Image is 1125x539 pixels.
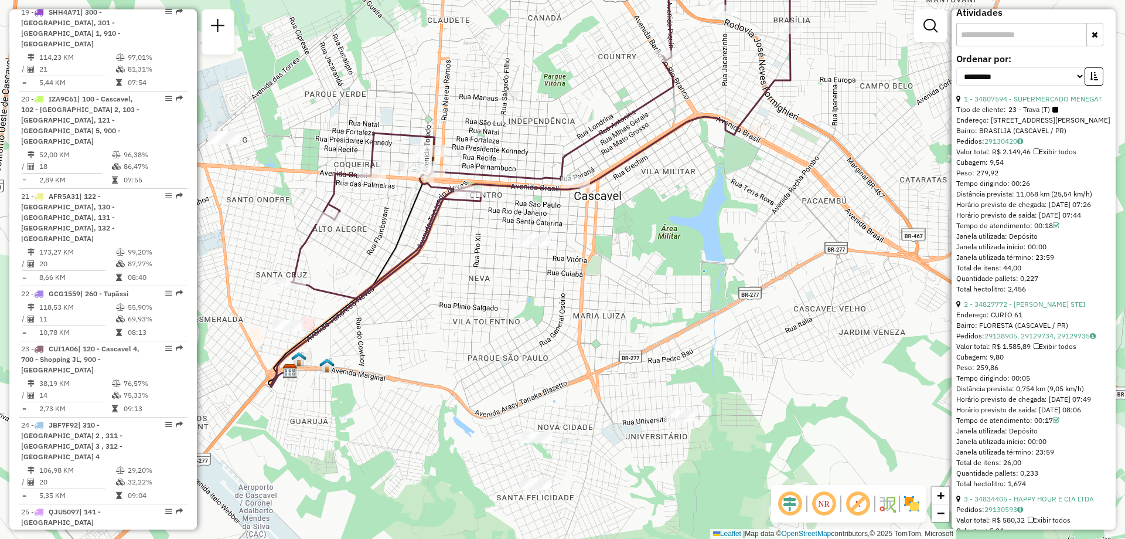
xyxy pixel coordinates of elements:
i: Total de Atividades [28,260,35,267]
img: Fluxo de ruas [878,494,896,513]
span: Peso: 259,86 [956,363,998,372]
i: % de utilização do peso [116,467,125,474]
td: / [21,258,27,270]
a: 29130593 [984,505,1023,514]
span: JBF7F92 [49,421,78,429]
span: Cubagem: 5,04 [956,526,1004,535]
td: 69,93% [127,313,183,325]
span: 23 - Trava (T) [1008,104,1058,115]
span: 19 - [21,8,121,48]
label: Ordenar por: [956,52,1111,66]
td: 29,20% [127,465,183,476]
td: 5,44 KM [39,77,115,89]
span: | 100 - Cascavel, 102 - [GEOGRAPHIC_DATA] 2, 103 - [GEOGRAPHIC_DATA], 121 - [GEOGRAPHIC_DATA] 5, ... [21,94,139,145]
div: Pedidos: [956,331,1111,341]
span: 23 - [21,344,139,374]
td: 32,22% [127,476,183,488]
span: 25 - [21,507,101,527]
i: Distância Total [28,304,35,311]
span: Exibir rótulo [844,490,872,518]
div: Horário previsto de saída: [DATE] 08:06 [956,405,1111,415]
td: 2,73 KM [39,403,111,415]
td: = [21,77,27,89]
td: 86,47% [123,161,182,172]
i: Distância Total [28,380,35,387]
td: 99,20% [127,246,183,258]
a: 1 - 34807594 - SUPERMERCADO MENEGAT [964,94,1102,103]
i: Observações [1017,138,1023,145]
i: Distância Total [28,151,35,158]
i: Total de Atividades [28,479,35,486]
span: | 120 - Cascavel 4, 700 - Shopping JL, 900 - [GEOGRAPHIC_DATA] [21,344,139,374]
div: Pedidos: [956,504,1111,515]
i: % de utilização da cubagem [116,260,125,267]
i: Total de Atividades [28,316,35,323]
td: 106,98 KM [39,465,115,476]
div: Horário previsto de chegada: [DATE] 07:49 [956,394,1111,405]
a: Exibir filtros [919,14,942,38]
td: 118,53 KM [39,301,115,313]
div: Janela utilizada término: 23:59 [956,252,1111,263]
td: = [21,174,27,186]
img: 703 UDC Light Cascavel [319,358,335,373]
span: CUI1A06 [49,344,78,353]
td: / [21,389,27,401]
td: 07:55 [123,174,182,186]
td: 97,01% [127,52,183,63]
td: 08:13 [127,327,183,338]
span: 22 - [21,289,128,298]
td: = [21,327,27,338]
a: 3 - 34834405 - HAPPY HOUR E CIA LTDA [964,494,1094,503]
div: Atividade não roteirizada - PRATES CONVENIENCIA [664,410,694,422]
i: % de utilização da cubagem [112,392,121,399]
td: 38,19 KM [39,378,111,389]
span: | 141 - [GEOGRAPHIC_DATA] [21,507,101,527]
div: Total hectolitro: 2,456 [956,284,1111,294]
em: Opções [165,192,172,199]
i: Observações [1090,333,1096,340]
em: Rota exportada [176,345,183,352]
i: % de utilização da cubagem [116,479,125,486]
em: Rota exportada [176,192,183,199]
span: Cubagem: 9,54 [956,158,1004,167]
i: Tempo total em rota [116,492,122,499]
span: | [743,530,745,538]
i: Observações [1017,506,1023,513]
a: Leaflet [713,530,741,538]
i: % de utilização do peso [116,304,125,311]
div: Tempo de atendimento: 00:17 [956,415,1111,426]
span: GCG1559 [49,289,80,298]
a: Zoom in [932,487,949,504]
i: Distância Total [28,467,35,474]
div: Valor total: R$ 580,32 [956,515,1111,526]
td: / [21,63,27,75]
td: 18 [39,161,111,172]
td: 08:40 [127,272,183,283]
td: 5,35 KM [39,490,115,501]
td: 75,33% [123,389,182,401]
td: 81,31% [127,63,183,75]
em: Rota exportada [176,508,183,515]
i: % de utilização da cubagem [112,163,121,170]
td: 173,27 KM [39,246,115,258]
a: OpenStreetMap [782,530,831,538]
td: = [21,272,27,283]
td: / [21,161,27,172]
span: | 260 - Tupãssi [80,289,128,298]
div: Endereço: CURIO 61 [956,310,1111,320]
em: Opções [165,345,172,352]
img: Ponto de Apoio FAD [291,351,306,367]
span: AFR5A31 [49,192,79,201]
span: QJU5097 [49,507,79,516]
em: Opções [165,8,172,15]
span: Exibir todos [1034,342,1076,351]
span: Ocultar NR [810,490,838,518]
em: Rota exportada [176,8,183,15]
div: Janela utilizada início: 00:00 [956,242,1111,252]
td: 20 [39,476,115,488]
i: % de utilização da cubagem [116,316,125,323]
i: % de utilização do peso [112,151,121,158]
td: 11 [39,313,115,325]
td: 8,66 KM [39,272,115,283]
td: 114,23 KM [39,52,115,63]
